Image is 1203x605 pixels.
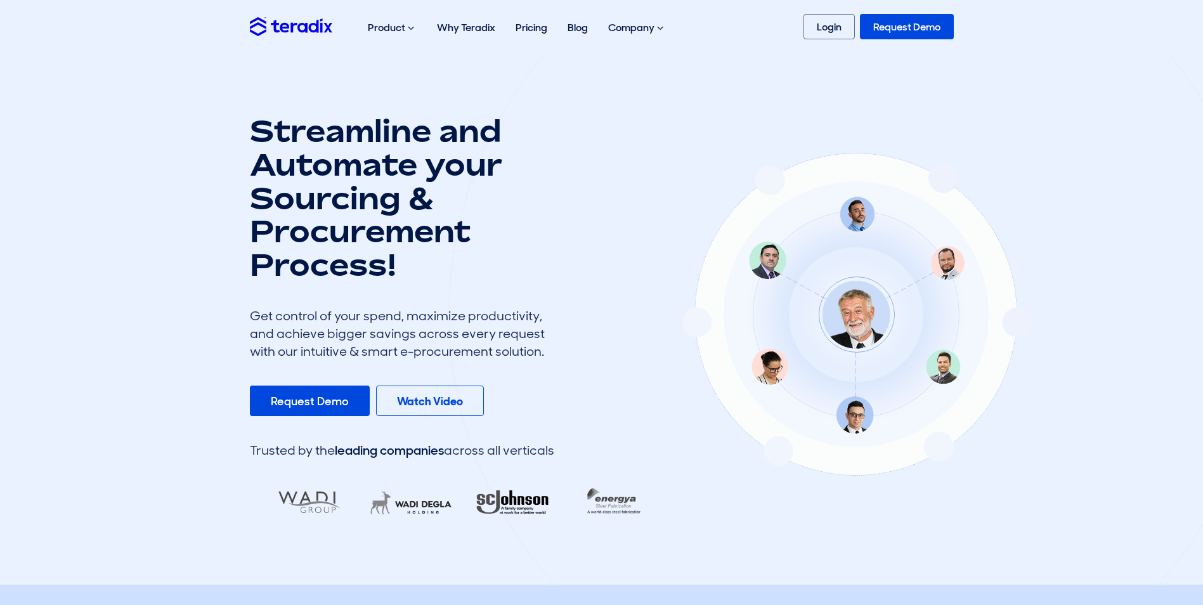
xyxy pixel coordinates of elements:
[250,17,332,36] img: Teradix logo
[335,442,444,459] span: leading companies
[250,307,554,360] div: Get control of your spend, maximize productivity, and achieve bigger savings across every request...
[557,8,598,48] a: Blog
[860,14,954,39] a: Request Demo
[461,482,564,523] img: RA
[397,394,463,409] b: Watch Video
[250,114,554,282] h1: Streamline and Automate your Sourcing & Procurement Process!
[803,14,855,39] a: Login
[250,386,370,416] a: Request Demo
[376,386,484,416] a: Watch Video
[505,8,557,48] a: Pricing
[427,8,505,48] a: Why Teradix
[598,8,676,48] div: Company
[360,482,462,523] img: LifeMakers
[250,441,554,459] div: Trusted by the across all verticals
[358,8,427,48] div: Product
